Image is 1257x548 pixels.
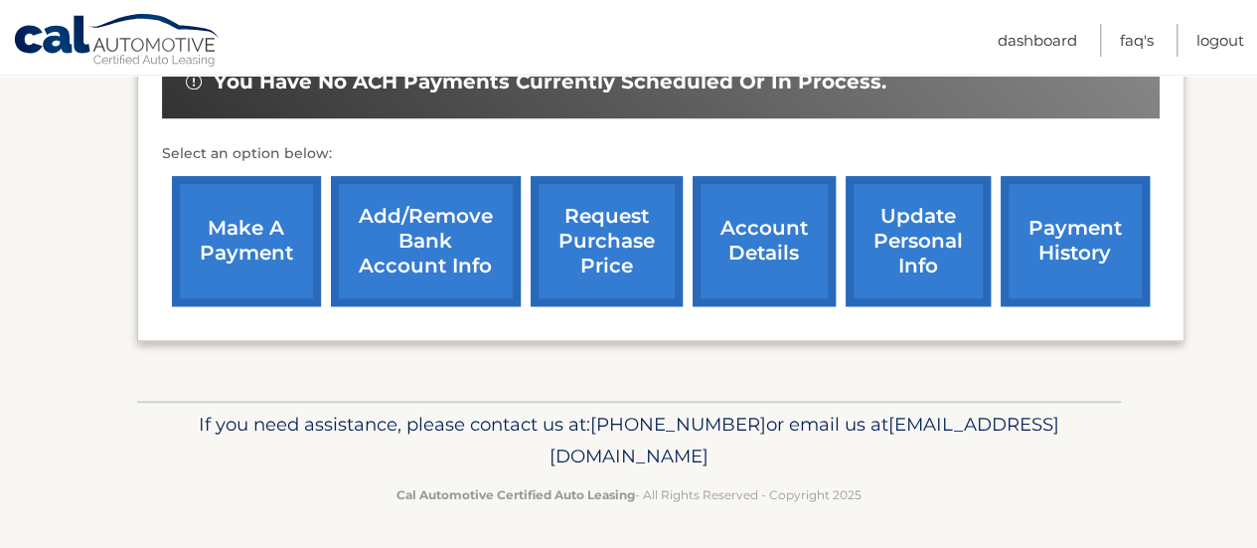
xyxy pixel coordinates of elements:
img: alert-white.svg [186,74,202,90]
strong: Cal Automotive Certified Auto Leasing [396,487,635,502]
span: You have no ACH payments currently scheduled or in process. [214,70,886,94]
a: FAQ's [1120,24,1154,57]
p: Select an option below: [162,142,1160,166]
p: - All Rights Reserved - Copyright 2025 [150,484,1108,505]
p: If you need assistance, please contact us at: or email us at [150,409,1108,472]
a: Logout [1196,24,1244,57]
a: make a payment [172,176,321,306]
a: request purchase price [531,176,683,306]
span: [PHONE_NUMBER] [590,413,766,436]
a: payment history [1001,176,1150,306]
a: account details [693,176,836,306]
a: Cal Automotive [13,13,222,71]
a: update personal info [846,176,991,306]
a: Add/Remove bank account info [331,176,521,306]
a: Dashboard [998,24,1077,57]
